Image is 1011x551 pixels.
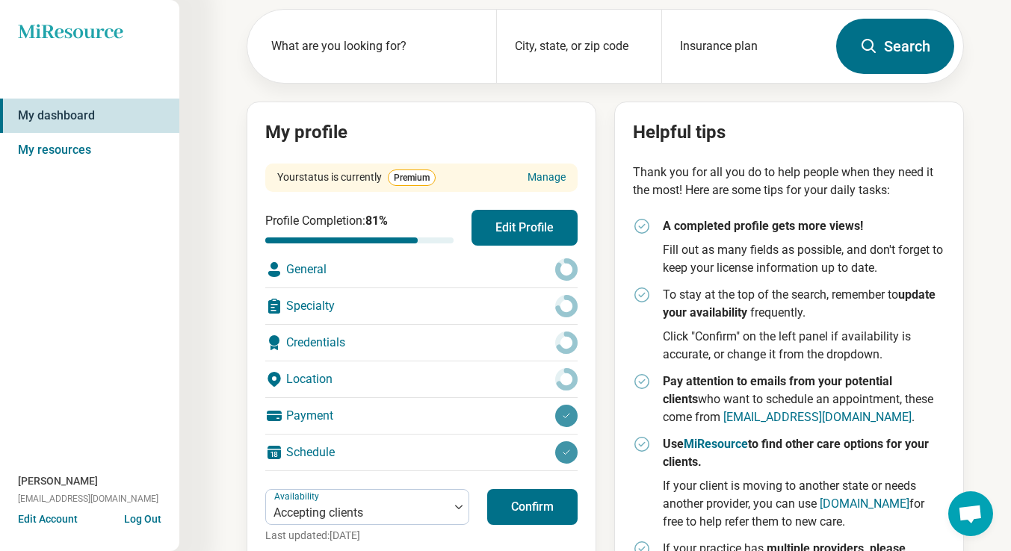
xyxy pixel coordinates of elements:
button: Log Out [124,511,161,523]
p: Click "Confirm" on the left panel if availability is accurate, or change it from the dropdown. [663,328,945,364]
div: Payment [265,398,578,434]
div: Schedule [265,435,578,470]
p: To stay at the top of the search, remember to frequently. [663,286,945,322]
span: Premium [388,169,436,186]
strong: update your availability [663,287,936,320]
p: If your client is moving to another state or needs another provider, you can use for free to help... [663,477,945,531]
a: Manage [528,169,566,185]
strong: A completed profile gets more views! [663,219,863,233]
button: Confirm [487,489,578,525]
div: Open chat [948,491,993,536]
div: Location [265,361,578,397]
h2: My profile [265,120,578,146]
strong: Pay attention to emails from your potential clients [663,374,892,406]
p: Fill out as many fields as possible, and don't forget to keep your license information up to date. [663,241,945,277]
span: [PERSON_NAME] [18,473,98,489]
div: Profile Completion: [265,212,454,243]
span: [EMAIL_ADDRESS][DOMAIN_NAME] [18,492,158,505]
p: who want to schedule an appointment, these come from . [663,373,945,426]
div: General [265,252,578,287]
a: [DOMAIN_NAME] [820,496,909,511]
a: MiResource [684,437,748,451]
h2: Helpful tips [633,120,945,146]
div: Specialty [265,288,578,324]
p: Thank you for all you do to help people when they need it the most! Here are some tips for your d... [633,164,945,199]
a: [EMAIL_ADDRESS][DOMAIN_NAME] [723,410,912,424]
label: Availability [274,491,322,502]
span: 81 % [365,214,388,228]
div: Credentials [265,325,578,361]
button: Search [836,19,954,74]
button: Edit Account [18,511,78,527]
label: What are you looking for? [271,37,478,55]
div: Your status is currently [277,169,436,186]
p: Last updated: [DATE] [265,528,469,544]
button: Edit Profile [472,210,578,246]
strong: Use to find other care options for your clients. [663,437,929,469]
